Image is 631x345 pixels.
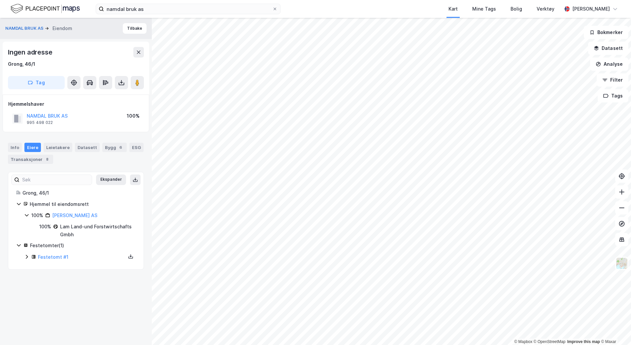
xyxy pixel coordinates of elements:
div: Datasett [75,143,100,152]
div: Info [8,143,22,152]
div: 100% [127,112,140,120]
a: Improve this map [567,339,600,344]
input: Søk på adresse, matrikkel, gårdeiere, leietakere eller personer [104,4,272,14]
div: Grong, 46/1 [22,189,136,197]
div: 8 [44,156,50,163]
button: Datasett [588,42,628,55]
button: Tag [8,76,65,89]
div: Grong, 46/1 [8,60,35,68]
button: Tilbake [123,23,147,34]
div: Hjemmel til eiendomsrett [30,200,136,208]
input: Søk [19,175,92,185]
img: logo.f888ab2527a4732fd821a326f86c7f29.svg [11,3,80,15]
div: [PERSON_NAME] [572,5,610,13]
div: Ingen adresse [8,47,53,57]
div: Mine Tags [472,5,496,13]
button: Bokmerker [584,26,628,39]
div: 6 [117,144,124,151]
div: Eiendom [52,24,72,32]
div: Bolig [511,5,522,13]
button: Filter [597,73,628,87]
div: 995 498 022 [27,120,53,125]
img: Z [615,257,628,270]
button: NAMDAL BRUK AS [5,25,45,32]
div: Hjemmelshaver [8,100,144,108]
div: ESG [129,143,144,152]
div: 100% [39,223,51,231]
div: Kart [448,5,458,13]
div: Leietakere [44,143,72,152]
div: Kontrollprogram for chat [598,313,631,345]
iframe: Chat Widget [598,313,631,345]
button: Analyse [590,57,628,71]
a: [PERSON_NAME] AS [52,212,97,218]
button: Ekspander [96,174,126,185]
div: Festetomter ( 1 ) [30,242,136,249]
div: 100% [31,211,43,219]
div: Verktøy [537,5,554,13]
div: Eiere [24,143,41,152]
a: Festetomt #1 [38,254,68,260]
a: OpenStreetMap [534,339,566,344]
div: Transaksjoner [8,155,53,164]
div: Bygg [102,143,127,152]
div: Lam Land-und Forstwirtschafts Gmbh [60,223,136,239]
a: Mapbox [514,339,532,344]
button: Tags [598,89,628,102]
